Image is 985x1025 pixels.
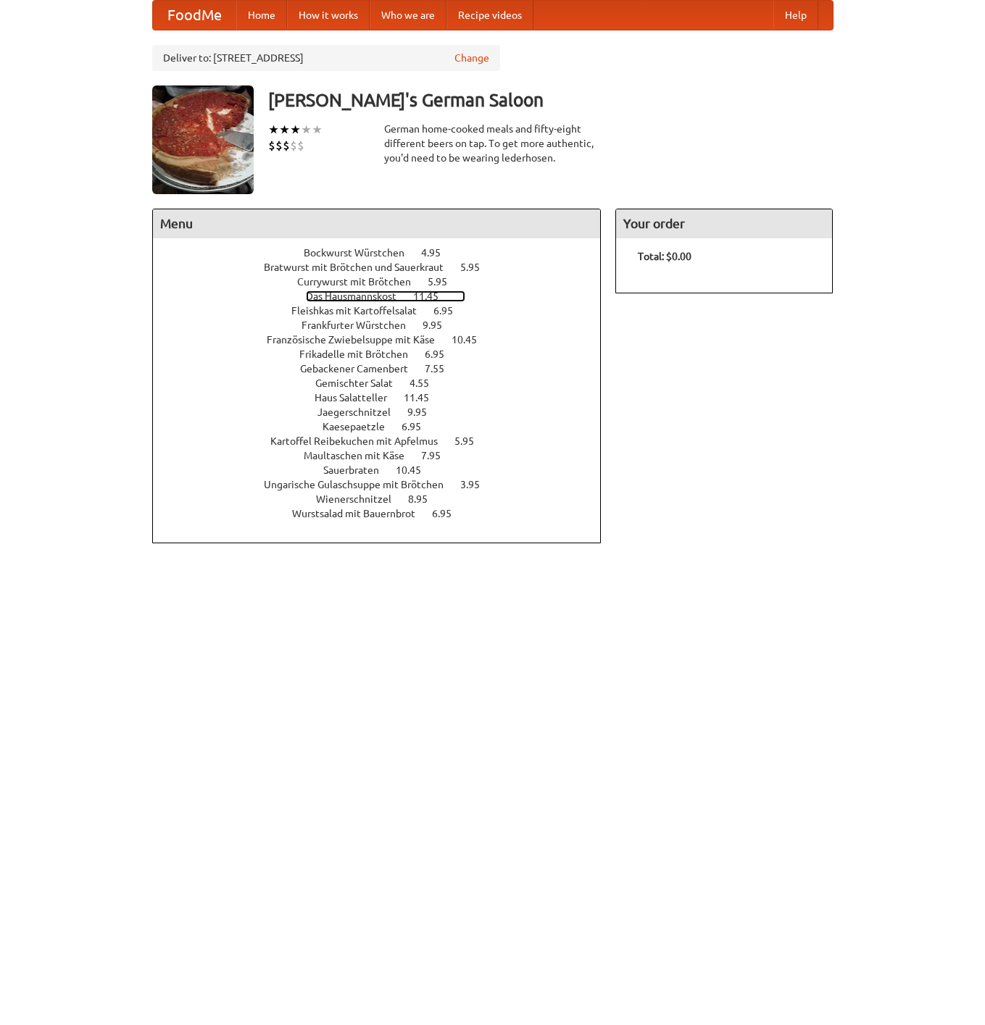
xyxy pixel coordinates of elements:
span: 6.95 [402,421,436,432]
span: 10.45 [396,464,436,476]
span: 4.95 [421,247,455,259]
a: FoodMe [153,1,236,30]
span: Frankfurter Würstchen [302,319,420,331]
span: Frikadelle mit Brötchen [299,348,423,360]
span: Wurstsalad mit Bauernbrot [292,508,430,519]
a: Wienerschnitzel 8.95 [316,493,454,505]
li: ★ [290,122,301,138]
span: Französische Zwiebelsuppe mit Käse [267,334,449,346]
a: Ungarische Gulaschsuppe mit Brötchen 3.95 [264,479,507,490]
span: 4.55 [410,377,444,389]
span: 5.95 [428,276,462,288]
span: 6.95 [433,305,467,317]
a: Change [454,51,489,65]
a: Fleishkas mit Kartoffelsalat 6.95 [291,305,480,317]
a: Who we are [370,1,446,30]
span: Jaegerschnitzel [317,406,405,418]
span: Haus Salatteller [315,392,402,403]
li: ★ [268,122,279,138]
span: 3.95 [460,479,494,490]
span: 9.95 [423,319,457,331]
a: Bockwurst Würstchen 4.95 [304,247,467,259]
span: Kaesepaetzle [323,421,399,432]
span: 5.95 [454,435,489,447]
span: 11.45 [404,392,444,403]
span: 8.95 [408,493,442,505]
span: Gebackener Camenbert [300,363,423,375]
a: Gebackener Camenbert 7.55 [300,363,471,375]
span: Maultaschen mit Käse [304,450,419,461]
span: 7.95 [421,450,455,461]
li: $ [290,138,297,154]
h3: [PERSON_NAME]'s German Saloon [268,85,834,114]
li: ★ [312,122,323,138]
span: Wienerschnitzel [316,493,406,505]
a: Kaesepaetzle 6.95 [323,421,448,432]
a: Bratwurst mit Brötchen und Sauerkraut 5.95 [264,262,507,273]
li: $ [283,138,290,154]
b: Total: $0.00 [638,251,691,262]
span: Currywurst mit Brötchen [297,276,425,288]
span: Sauerbraten [323,464,394,476]
span: 5.95 [460,262,494,273]
a: How it works [287,1,370,30]
a: Das Hausmannskost 11.45 [306,290,465,302]
h4: Menu [153,209,601,238]
span: 11.45 [413,290,453,302]
a: Haus Salatteller 11.45 [315,392,456,403]
a: Gemischter Salat 4.55 [315,377,456,389]
span: 10.45 [452,334,491,346]
li: $ [275,138,283,154]
div: Deliver to: [STREET_ADDRESS] [152,45,500,71]
a: Help [773,1,818,30]
span: Fleishkas mit Kartoffelsalat [291,305,431,317]
a: Currywurst mit Brötchen 5.95 [297,276,474,288]
a: Recipe videos [446,1,533,30]
span: 9.95 [407,406,441,418]
span: Bratwurst mit Brötchen und Sauerkraut [264,262,458,273]
span: Gemischter Salat [315,377,407,389]
li: $ [268,138,275,154]
a: Französische Zwiebelsuppe mit Käse 10.45 [267,334,504,346]
a: Sauerbraten 10.45 [323,464,448,476]
a: Frikadelle mit Brötchen 6.95 [299,348,471,360]
a: Home [236,1,287,30]
span: 6.95 [425,348,459,360]
li: ★ [279,122,290,138]
li: ★ [301,122,312,138]
span: 7.55 [425,363,459,375]
a: Wurstsalad mit Bauernbrot 6.95 [292,508,478,519]
a: Maultaschen mit Käse 7.95 [304,450,467,461]
a: Kartoffel Reibekuchen mit Apfelmus 5.95 [270,435,501,447]
a: Jaegerschnitzel 9.95 [317,406,454,418]
span: Bockwurst Würstchen [304,247,419,259]
span: Kartoffel Reibekuchen mit Apfelmus [270,435,452,447]
span: Ungarische Gulaschsuppe mit Brötchen [264,479,458,490]
span: 6.95 [432,508,466,519]
a: Frankfurter Würstchen 9.95 [302,319,469,331]
span: Das Hausmannskost [306,290,411,302]
div: German home-cooked meals and fifty-eight different beers on tap. To get more authentic, you'd nee... [384,122,602,165]
h4: Your order [616,209,832,238]
li: $ [297,138,304,154]
img: angular.jpg [152,85,254,194]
